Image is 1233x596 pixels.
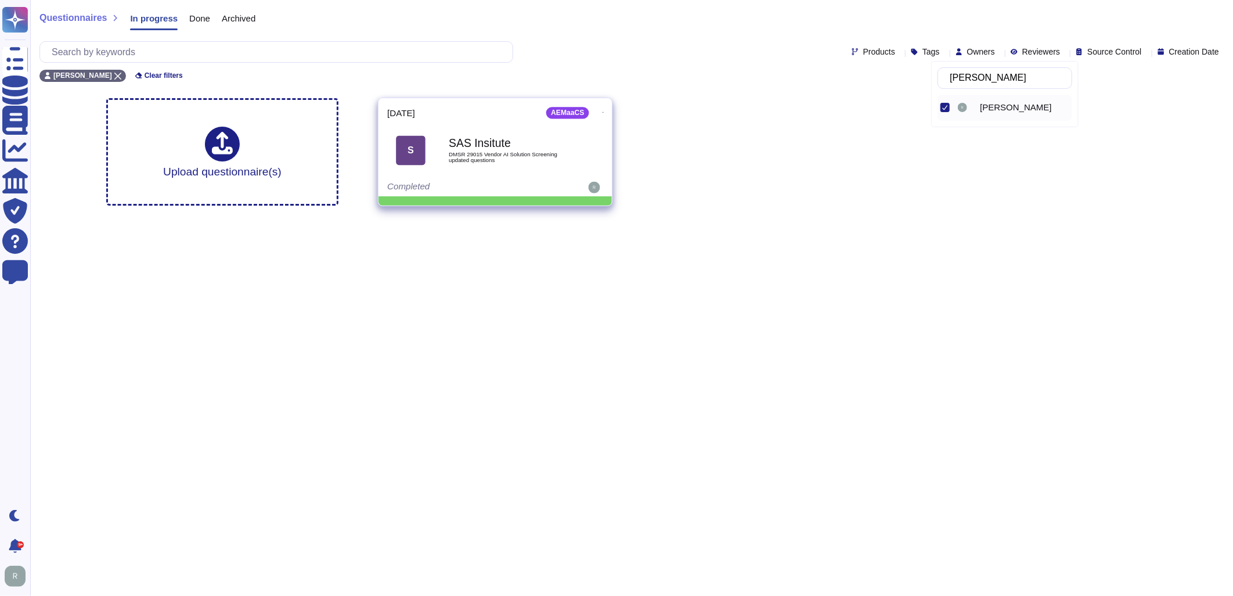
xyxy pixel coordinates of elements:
span: Tags [922,48,940,56]
div: Rick Brown [980,102,1068,113]
button: user [2,563,34,589]
span: DMSR 29015 Vendor AI Solution Screening updated questions [449,152,566,163]
div: AEMaaCS [546,107,589,119]
span: Reviewers [1022,48,1060,56]
span: In progress [130,14,178,23]
span: [DATE] [387,109,415,117]
span: Products [863,48,895,56]
div: Rick Brown [956,95,1072,121]
img: user [958,103,967,112]
span: Owners [967,48,995,56]
span: [PERSON_NAME] [980,102,1051,113]
b: SAS Insitute [449,137,566,148]
span: Archived [222,14,255,23]
span: Done [189,14,210,23]
div: Completed [387,181,531,193]
span: [PERSON_NAME] [53,72,112,79]
div: S [396,135,426,165]
span: Clear filters [145,72,183,79]
span: Questionnaires [39,13,107,23]
img: user [5,566,26,587]
input: Search by keywords [46,42,513,62]
span: Creation Date [1169,48,1219,56]
img: user [589,181,600,193]
div: 9+ [17,541,24,548]
div: Rick Brown [956,100,975,114]
input: Search by keywords [944,68,1072,88]
span: Source Control [1087,48,1141,56]
div: Upload questionnaire(s) [163,127,282,177]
